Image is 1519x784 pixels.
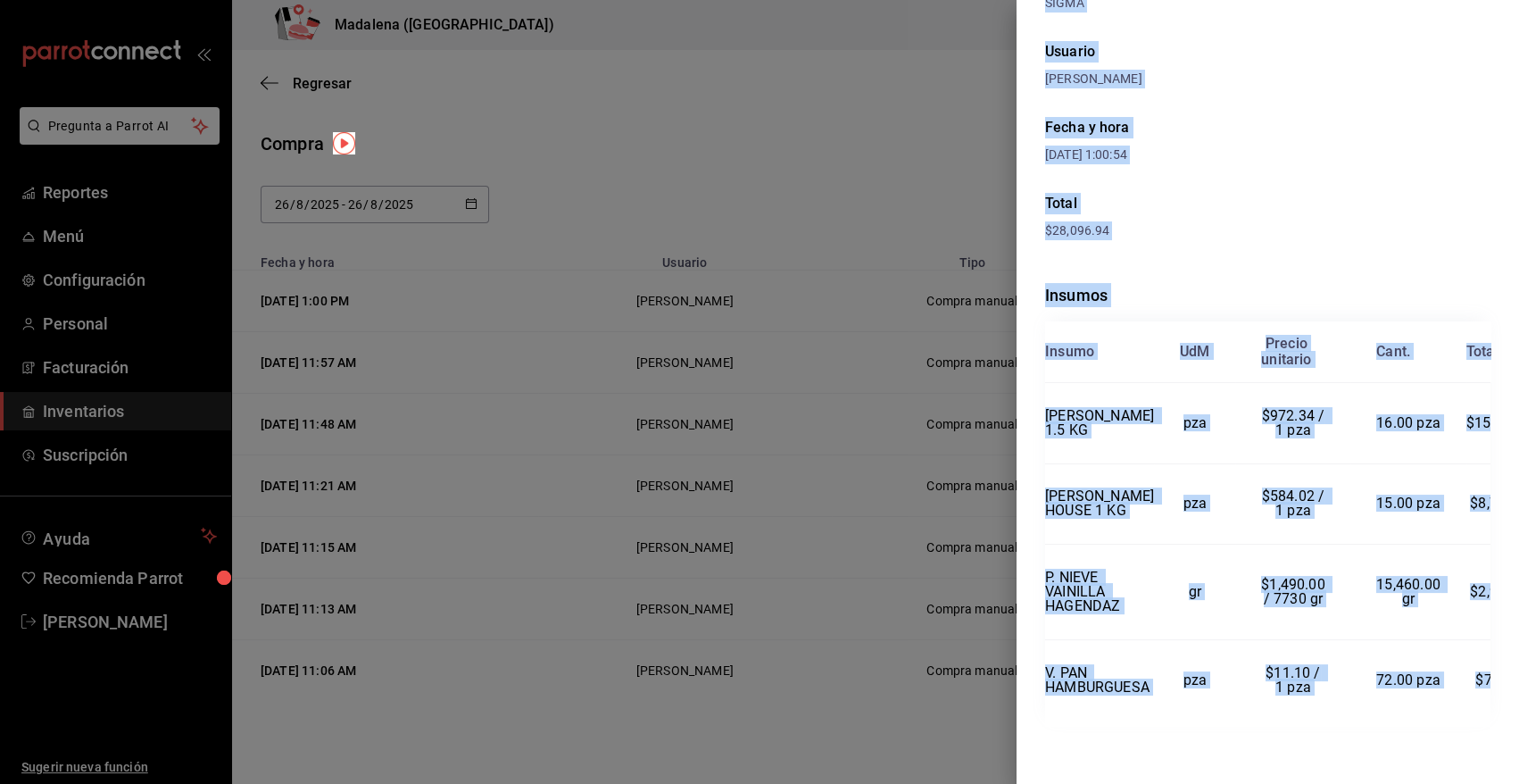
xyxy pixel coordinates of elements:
div: Insumos [1045,283,1490,307]
div: UdM [1180,344,1210,360]
td: gr [1154,545,1235,640]
div: Usuario [1045,41,1490,63]
img: Tooltip marker [333,132,355,154]
div: Fecha y hora [1045,117,1268,138]
div: Total [1045,193,1490,214]
span: $28,096.94 [1045,223,1109,238]
td: pza [1154,463,1235,545]
td: [PERSON_NAME] 1.5 KG [1045,383,1154,464]
td: V. PAN HAMBURGUESA [1045,639,1154,720]
div: Insumo [1045,344,1094,360]
span: 72.00 pza [1376,671,1440,688]
span: $972.34 / 1 pza [1262,407,1329,438]
td: pza [1154,639,1235,720]
div: Total [1466,344,1498,360]
div: [PERSON_NAME] [1045,70,1490,88]
div: Cant. [1376,344,1410,360]
span: $584.02 / 1 pza [1262,488,1329,519]
div: [DATE] 1:00:54 [1045,146,1268,164]
span: 15.00 pza [1376,495,1440,512]
span: $1,490.00 / 7730 gr [1261,576,1329,607]
span: 15,460.00 gr [1376,576,1444,607]
td: pza [1154,383,1235,464]
td: P. NIEVE VAINILLA HAGENDAZ [1045,545,1154,640]
span: 16.00 pza [1376,414,1440,431]
td: [PERSON_NAME] HOUSE 1 KG [1045,463,1154,545]
div: Precio unitario [1261,336,1311,368]
span: $11.10 / 1 pza [1266,664,1324,696]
